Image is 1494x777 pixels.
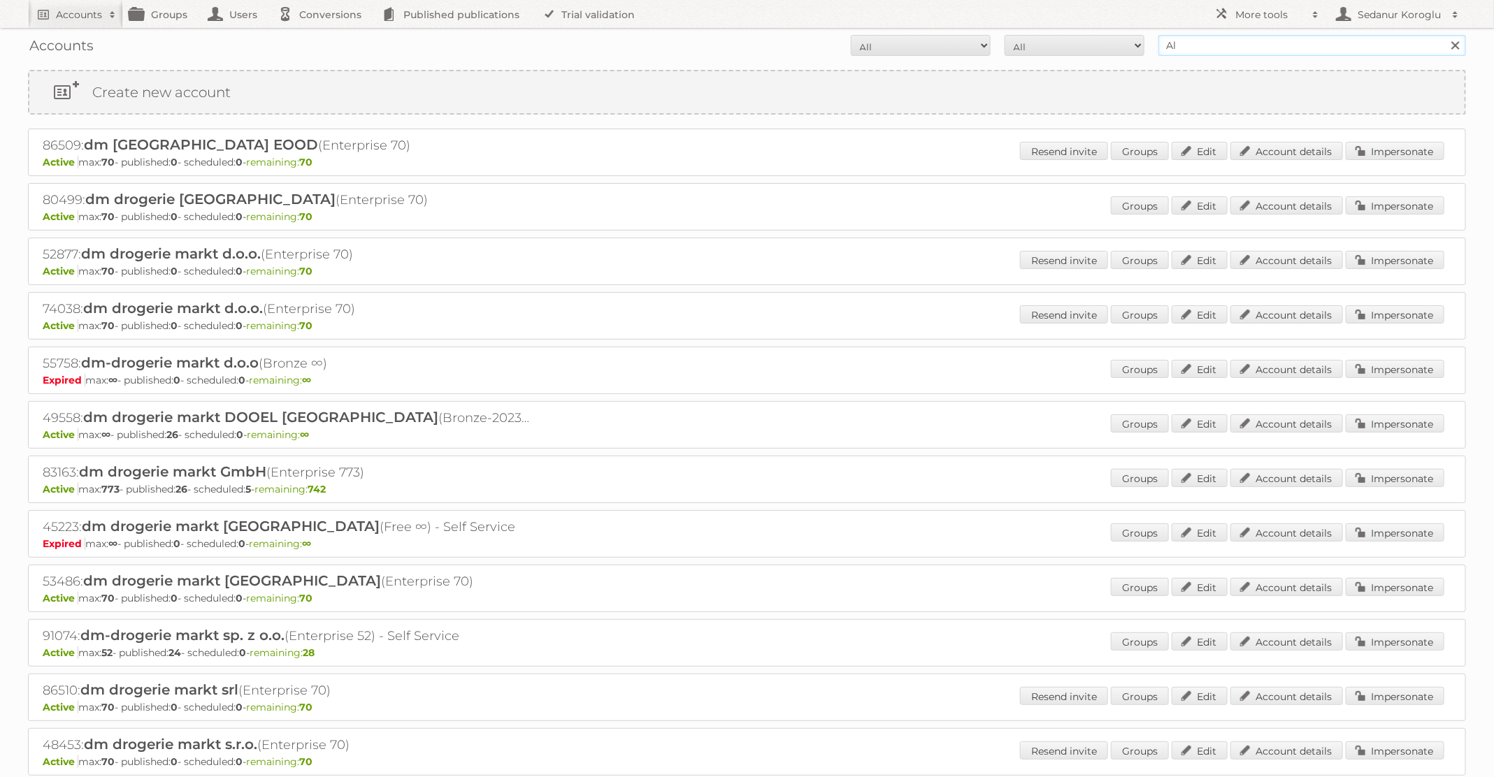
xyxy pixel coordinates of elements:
[101,483,120,495] strong: 773
[43,319,1451,332] p: max: - published: - scheduled: -
[43,518,532,536] h2: 45223: (Free ∞) - Self Service
[236,156,243,168] strong: 0
[43,537,1451,550] p: max: - published: - scheduled: -
[1230,360,1343,378] a: Account details
[43,701,78,713] span: Active
[1346,632,1444,651] a: Impersonate
[246,592,313,604] span: remaining:
[246,265,313,277] span: remaining:
[236,592,243,604] strong: 0
[43,463,532,481] h2: 83163: (Enterprise 773)
[303,646,315,659] strong: 28
[236,428,243,441] strong: 0
[246,755,313,768] span: remaining:
[43,701,1451,713] p: max: - published: - scheduled: -
[29,71,1465,113] a: Create new account
[81,354,259,371] span: dm-drogerie markt d.o.o
[1346,196,1444,215] a: Impersonate
[43,755,78,768] span: Active
[299,755,313,768] strong: 70
[83,572,381,589] span: dm drogerie markt [GEOGRAPHIC_DATA]
[1020,142,1108,160] a: Resend invite
[1172,632,1228,651] a: Edit
[101,592,115,604] strong: 70
[246,156,313,168] span: remaining:
[299,701,313,713] strong: 70
[43,191,532,209] h2: 80499: (Enterprise 70)
[166,428,178,441] strong: 26
[1230,632,1343,651] a: Account details
[1111,251,1169,269] a: Groups
[299,265,313,277] strong: 70
[238,374,245,386] strong: 0
[1172,578,1228,596] a: Edit
[247,428,309,441] span: remaining:
[108,374,117,386] strong: ∞
[236,319,243,332] strong: 0
[101,265,115,277] strong: 70
[43,265,78,277] span: Active
[79,463,266,480] span: dm drogerie markt GmbH
[101,156,115,168] strong: 70
[1111,196,1169,215] a: Groups
[43,572,532,590] h2: 53486: (Enterprise 70)
[43,736,532,754] h2: 48453: (Enterprise 70)
[250,646,315,659] span: remaining:
[1346,741,1444,760] a: Impersonate
[1172,305,1228,324] a: Edit
[1230,196,1343,215] a: Account details
[43,210,78,223] span: Active
[83,409,438,426] span: dm drogerie markt DOOEL [GEOGRAPHIC_DATA]
[1172,196,1228,215] a: Edit
[101,428,110,441] strong: ∞
[1230,414,1343,433] a: Account details
[56,8,102,22] h2: Accounts
[43,428,1451,441] p: max: - published: - scheduled: -
[249,374,311,386] span: remaining:
[1172,142,1228,160] a: Edit
[43,245,532,263] h2: 52877: (Enterprise 70)
[1172,687,1228,705] a: Edit
[85,191,336,208] span: dm drogerie [GEOGRAPHIC_DATA]
[101,701,115,713] strong: 70
[43,374,1451,386] p: max: - published: - scheduled: -
[1172,469,1228,487] a: Edit
[1172,251,1228,269] a: Edit
[299,156,313,168] strong: 70
[1172,360,1228,378] a: Edit
[173,374,180,386] strong: 0
[43,265,1451,277] p: max: - published: - scheduled: -
[84,136,318,153] span: dm [GEOGRAPHIC_DATA] EOOD
[249,537,311,550] span: remaining:
[1230,578,1343,596] a: Account details
[108,537,117,550] strong: ∞
[299,319,313,332] strong: 70
[300,428,309,441] strong: ∞
[1111,632,1169,651] a: Groups
[1346,523,1444,542] a: Impersonate
[43,319,78,332] span: Active
[43,156,1451,168] p: max: - published: - scheduled: -
[1346,414,1444,433] a: Impersonate
[254,483,326,495] span: remaining:
[1020,741,1108,760] a: Resend invite
[236,210,243,223] strong: 0
[1172,414,1228,433] a: Edit
[1172,523,1228,542] a: Edit
[1111,578,1169,596] a: Groups
[43,592,1451,604] p: max: - published: - scheduled: -
[43,483,78,495] span: Active
[84,736,257,753] span: dm drogerie markt s.r.o.
[81,245,261,262] span: dm drogerie markt d.o.o.
[43,537,85,550] span: Expired
[168,646,181,659] strong: 24
[101,755,115,768] strong: 70
[1111,687,1169,705] a: Groups
[171,755,178,768] strong: 0
[83,300,263,317] span: dm drogerie markt d.o.o.
[238,537,245,550] strong: 0
[1111,741,1169,760] a: Groups
[246,210,313,223] span: remaining:
[239,646,246,659] strong: 0
[1172,741,1228,760] a: Edit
